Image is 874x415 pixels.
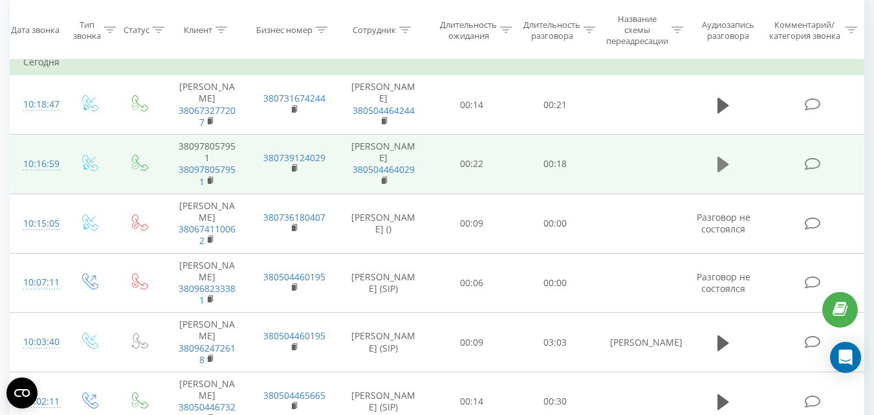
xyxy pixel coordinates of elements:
[164,75,250,135] td: [PERSON_NAME]
[606,14,668,47] div: Название схемы переадресации
[164,135,250,194] td: 380978057951
[695,19,761,41] div: Аудиозапись разговора
[23,330,50,355] div: 10:03:40
[597,313,684,372] td: [PERSON_NAME]
[164,194,250,253] td: [PERSON_NAME]
[179,163,235,187] a: 380978057951
[6,377,38,409] button: Open CMP widget
[164,253,250,313] td: [PERSON_NAME]
[830,342,861,373] div: Open Intercom Messenger
[23,151,50,177] div: 10:16:59
[430,135,514,194] td: 00:22
[697,211,750,235] span: Разговор не состоялся
[263,211,325,223] a: 380736180407
[353,25,396,36] div: Сотрудник
[23,211,50,236] div: 10:15:05
[337,135,430,194] td: [PERSON_NAME]
[256,25,312,36] div: Бизнес номер
[353,104,415,117] a: 380504464244
[179,223,235,247] a: 380674110062
[179,282,235,306] a: 380968233381
[263,92,325,104] a: 380731674244
[263,389,325,401] a: 380504465665
[697,271,750,295] span: Разговор не состоялся
[23,92,50,117] div: 10:18:47
[430,194,514,253] td: 00:09
[164,313,250,372] td: [PERSON_NAME]
[430,313,514,372] td: 00:09
[514,194,597,253] td: 00:00
[263,151,325,164] a: 380739124029
[514,253,597,313] td: 00:00
[179,342,235,366] a: 380962472618
[337,194,430,253] td: [PERSON_NAME] ()
[23,389,50,414] div: 10:02:11
[430,253,514,313] td: 00:06
[184,25,212,36] div: Клиент
[263,271,325,283] a: 380504460195
[514,75,597,135] td: 00:21
[440,19,497,41] div: Длительность ожидания
[514,313,597,372] td: 03:03
[73,19,101,41] div: Тип звонка
[179,104,235,128] a: 380673277207
[23,270,50,295] div: 10:07:11
[337,253,430,313] td: [PERSON_NAME] (SIP)
[353,163,415,175] a: 380504464029
[430,75,514,135] td: 00:14
[124,25,149,36] div: Статус
[11,25,60,36] div: Дата звонка
[767,19,842,41] div: Комментарий/категория звонка
[337,313,430,372] td: [PERSON_NAME] (SIP)
[337,75,430,135] td: [PERSON_NAME]
[10,49,864,75] td: Сегодня
[263,330,325,342] a: 380504460195
[523,19,580,41] div: Длительность разговора
[514,135,597,194] td: 00:18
